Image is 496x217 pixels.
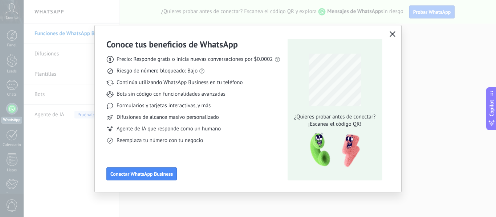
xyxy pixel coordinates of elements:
span: Continúa utilizando WhatsApp Business en tu teléfono [117,79,243,86]
span: Precio: Responde gratis o inicia nuevas conversaciones por $0.0002 [117,56,273,63]
span: Formularios y tarjetas interactivas, y más [117,102,211,109]
img: qr-pic-1x.png [304,131,361,170]
span: ¿Quieres probar antes de conectar? [292,113,378,121]
span: Agente de IA que responde como un humano [117,125,221,133]
span: ¡Escanea el código QR! [292,121,378,128]
h3: Conoce tus beneficios de WhatsApp [106,39,238,50]
span: Riesgo de número bloqueado: Bajo [117,67,198,75]
span: Copilot [488,100,495,116]
button: Conectar WhatsApp Business [106,167,177,180]
span: Bots sin código con funcionalidades avanzadas [117,91,225,98]
span: Conectar WhatsApp Business [110,171,173,176]
span: Difusiones de alcance masivo personalizado [117,114,219,121]
span: Reemplaza tu número con tu negocio [117,137,203,144]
